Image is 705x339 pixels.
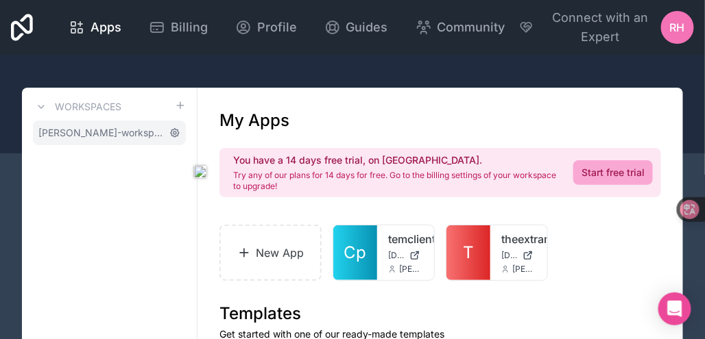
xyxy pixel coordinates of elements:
[501,231,536,247] a: theextramile
[33,121,186,145] a: [PERSON_NAME]-workspace
[233,153,557,167] h2: You have a 14 days free trial, on [GEOGRAPHIC_DATA].
[512,264,536,275] span: [PERSON_NAME][EMAIL_ADDRESS][DOMAIN_NAME]
[463,242,474,264] span: T
[313,12,399,42] a: Guides
[233,170,557,192] p: Try any of our plans for 14 days for free. Go to the billing settings of your workspace to upgrade!
[38,126,164,140] span: [PERSON_NAME]-workspace
[58,12,132,42] a: Apps
[219,303,661,325] h1: Templates
[33,99,121,115] a: Workspaces
[224,12,308,42] a: Profile
[501,250,517,261] span: [DOMAIN_NAME]
[388,231,423,247] a: temclientportal
[658,292,691,325] div: Open Intercom Messenger
[399,264,423,275] span: [PERSON_NAME][EMAIL_ADDRESS][DOMAIN_NAME]
[446,225,490,280] a: T
[219,225,322,281] a: New App
[171,18,208,37] span: Billing
[438,18,505,37] span: Community
[670,19,685,36] span: RH
[333,225,377,280] a: Cp
[91,18,121,37] span: Apps
[519,8,661,47] button: Connect with an Expert
[388,250,423,261] a: [DOMAIN_NAME]
[138,12,219,42] a: Billing
[573,160,653,185] a: Start free trial
[344,242,367,264] span: Cp
[55,100,121,114] h3: Workspaces
[346,18,388,37] span: Guides
[539,8,661,47] span: Connect with an Expert
[501,250,536,261] a: [DOMAIN_NAME]
[388,250,404,261] span: [DOMAIN_NAME]
[257,18,297,37] span: Profile
[219,110,289,131] h1: My Apps
[405,12,516,42] a: Community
